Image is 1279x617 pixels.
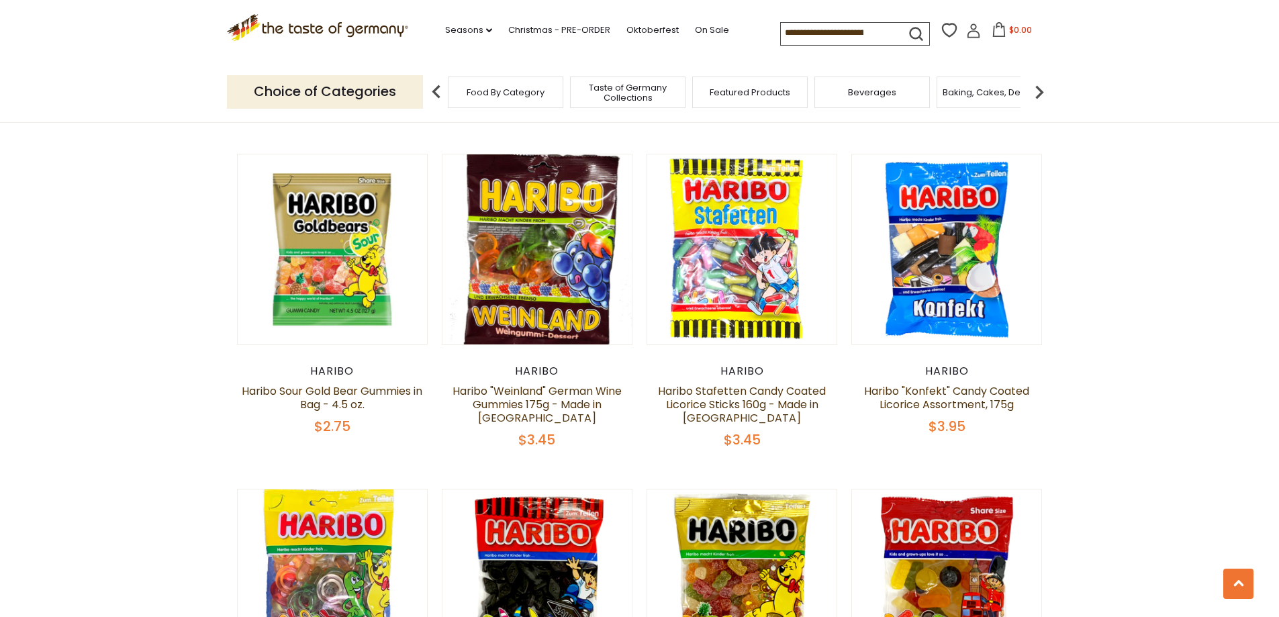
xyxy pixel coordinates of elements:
[852,154,1042,344] img: Haribo
[1009,24,1032,36] span: $0.00
[227,75,423,108] p: Choice of Categories
[647,365,838,378] div: Haribo
[445,23,492,38] a: Seasons
[242,383,422,412] a: Haribo Sour Gold Bear Gummies in Bag - 4.5 oz.
[984,22,1041,42] button: $0.00
[647,154,837,344] img: Haribo
[508,23,610,38] a: Christmas - PRE-ORDER
[864,383,1029,412] a: Haribo "Konfekt" Candy Coated Licorice Assortment, 175g
[237,365,428,378] div: Haribo
[724,430,761,449] span: $3.45
[929,417,965,436] span: $3.95
[658,383,826,426] a: Haribo Stafetten Candy Coated Licorice Sticks 160g - Made in [GEOGRAPHIC_DATA]
[453,383,622,426] a: Haribo "Weinland" German Wine Gummies 175g - Made in [GEOGRAPHIC_DATA]
[467,87,544,97] a: Food By Category
[695,23,729,38] a: On Sale
[442,154,632,344] img: Haribo
[851,365,1043,378] div: Haribo
[1026,79,1053,105] img: next arrow
[710,87,790,97] a: Featured Products
[848,87,896,97] a: Beverages
[518,430,555,449] span: $3.45
[423,79,450,105] img: previous arrow
[943,87,1047,97] a: Baking, Cakes, Desserts
[626,23,679,38] a: Oktoberfest
[314,417,350,436] span: $2.75
[574,83,681,103] a: Taste of Germany Collections
[442,365,633,378] div: Haribo
[238,154,428,344] img: Haribo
